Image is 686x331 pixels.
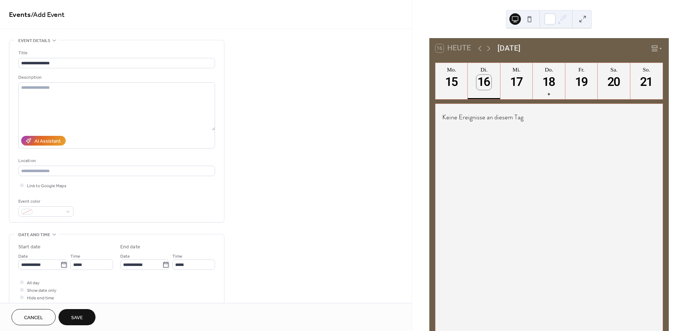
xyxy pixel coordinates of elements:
[498,43,521,54] div: [DATE]
[120,253,130,260] span: Date
[27,182,66,190] span: Link to Google Maps
[21,136,66,146] button: AI Assistant
[18,74,214,81] div: Description
[18,243,41,251] div: Start date
[435,63,468,101] button: Mo.15
[27,287,56,294] span: Show date only
[120,243,140,251] div: End date
[18,198,72,205] div: Event color
[639,77,654,92] div: 21
[71,314,83,322] span: Save
[509,77,524,92] div: 17
[31,8,65,22] span: / Add Event
[630,63,663,101] button: So.21
[535,66,563,75] div: Do.
[437,109,662,129] div: Keine Ereignisse an diesem Tag
[606,77,621,92] div: 20
[600,66,628,75] div: Sa.
[444,77,459,92] div: 15
[503,66,531,75] div: Mi.
[18,37,50,45] span: Event details
[476,77,491,92] div: 16
[27,279,39,287] span: All day
[27,294,54,302] span: Hide end time
[565,63,598,101] button: Fr.19
[34,138,61,145] div: AI Assistant
[568,66,596,75] div: Fr.
[24,314,43,322] span: Cancel
[574,77,589,92] div: 19
[18,157,214,165] div: Location
[11,309,56,325] button: Cancel
[533,63,565,101] button: Do.18
[438,66,466,75] div: Mo.
[541,77,556,92] div: 18
[18,49,214,57] div: Title
[18,231,50,239] span: Date and time
[500,63,533,101] button: Mi.17
[70,253,80,260] span: Time
[172,253,182,260] span: Time
[59,309,95,325] button: Save
[598,63,630,101] button: Sa.20
[9,8,31,22] a: Events
[633,66,661,75] div: So.
[470,66,498,75] div: Di.
[18,253,28,260] span: Date
[468,63,500,101] button: Di.16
